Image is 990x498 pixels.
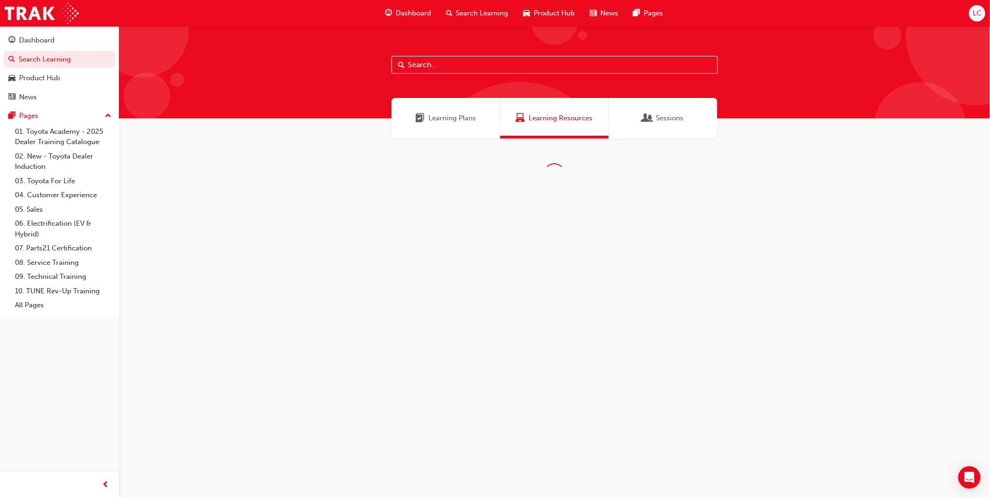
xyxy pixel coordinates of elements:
[11,188,115,202] a: 04. Customer Experience
[103,479,110,491] span: prev-icon
[11,202,115,217] a: 05. Sales
[415,113,425,124] span: Learning Plans
[378,4,439,23] a: guage-iconDashboard
[4,107,115,124] button: Pages
[643,113,652,124] span: Sessions
[583,4,626,23] a: news-iconNews
[529,113,593,124] span: Learning Resources
[590,7,597,19] span: news-icon
[11,124,115,149] a: 01. Toyota Academy - 2025 Dealer Training Catalogue
[385,7,392,19] span: guage-icon
[11,174,115,188] a: 03. Toyota For Life
[11,284,115,298] a: 10. TUNE Rev-Up Training
[8,36,15,45] span: guage-icon
[456,8,509,19] span: Search Learning
[105,110,111,122] span: up-icon
[500,98,609,138] a: Learning ResourcesLearning Resources
[8,93,15,102] span: news-icon
[633,7,640,19] span: pages-icon
[534,8,575,19] span: Product Hub
[644,8,663,19] span: Pages
[396,8,431,19] span: Dashboard
[19,73,60,83] div: Product Hub
[8,112,15,120] span: pages-icon
[8,55,15,64] span: search-icon
[516,4,583,23] a: car-iconProduct Hub
[11,298,115,312] a: All Pages
[428,113,476,124] span: Learning Plans
[8,74,15,83] span: car-icon
[4,32,115,49] a: Dashboard
[19,92,37,103] div: News
[523,7,530,19] span: car-icon
[11,216,115,241] a: 06. Electrification (EV & Hybrid)
[11,270,115,284] a: 09. Technical Training
[439,4,516,23] a: search-iconSearch Learning
[4,51,115,68] a: Search Learning
[392,56,718,74] input: Search...
[4,89,115,106] a: News
[4,30,115,107] button: DashboardSearch LearningProduct HubNews
[626,4,671,23] a: pages-iconPages
[446,7,453,19] span: search-icon
[19,35,55,46] div: Dashboard
[11,241,115,256] a: 07. Parts21 Certification
[4,69,115,87] a: Product Hub
[609,98,717,138] a: SessionsSessions
[958,466,981,489] div: Open Intercom Messenger
[656,113,683,124] span: Sessions
[19,111,38,121] div: Pages
[392,98,500,138] a: Learning PlansLearning Plans
[11,149,115,174] a: 02. New - Toyota Dealer Induction
[973,8,982,19] span: LC
[5,3,79,24] img: Trak
[11,256,115,270] a: 08. Service Training
[969,5,985,21] button: LC
[516,113,525,124] span: Learning Resources
[399,60,405,70] span: Search
[601,8,619,19] span: News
